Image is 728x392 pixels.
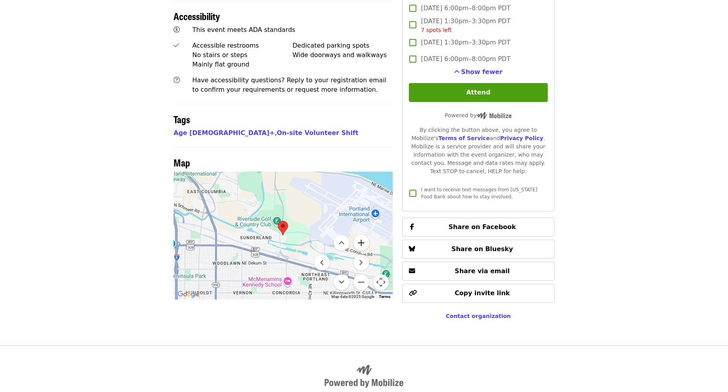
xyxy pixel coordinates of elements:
span: Show fewer [461,68,503,76]
a: On-site Volunteer Shift [277,129,358,137]
div: No stairs or steps [192,50,293,60]
div: Wide doorways and walkways [292,50,393,60]
a: Terms of Service [438,135,490,141]
span: Map data ©2025 Google [331,294,374,299]
button: See more timeslots [454,67,503,77]
div: By clicking the button above, you agree to Mobilize's and . Mobilize is a service provider and wi... [409,126,548,176]
i: check icon [174,42,179,49]
span: Tags [174,112,190,126]
a: Age [DEMOGRAPHIC_DATA]+ [174,129,275,137]
span: 7 spots left [421,27,452,33]
span: Have accessibility questions? Reply to your registration email to confirm your requirements or re... [192,76,386,93]
span: Accessibility [174,9,220,23]
button: Move left [314,255,330,270]
button: Share on Facebook [402,218,554,237]
img: Powered by Mobilize [477,112,512,119]
a: Terms (opens in new tab) [379,294,390,299]
i: question-circle icon [174,76,180,84]
span: Copy invite link [455,289,510,297]
a: Privacy Policy [500,135,543,141]
a: Open this area in Google Maps (opens a new window) [176,289,201,300]
button: Zoom out [353,274,369,290]
span: [DATE] 6:00pm–8:00pm PDT [421,54,510,64]
span: [DATE] 6:00pm–8:00pm PDT [421,4,510,13]
span: [DATE] 1:30pm–3:30pm PDT [421,38,510,47]
button: Attend [409,83,548,102]
span: I want to receive text messages from [US_STATE] Food Bank about how to stay involved. [421,187,537,200]
button: Move down [334,274,349,290]
button: Zoom in [353,235,369,251]
button: Move right [353,255,369,270]
span: Map [174,155,190,169]
button: Map camera controls [373,274,389,290]
button: Move up [334,235,349,251]
span: , [174,129,277,137]
span: Share via email [455,267,510,275]
button: Copy invite link [402,284,554,303]
div: Dedicated parking spots [292,41,393,50]
i: universal-access icon [174,26,180,33]
span: This event meets ADA standards [192,26,296,33]
img: Google [176,289,201,300]
div: Accessible restrooms [192,41,293,50]
a: Contact organization [446,313,511,319]
button: Share via email [402,262,554,281]
span: Share on Bluesky [451,245,513,253]
img: Powered by Mobilize [325,365,403,388]
span: [DATE] 1:30pm–3:30pm PDT [421,17,510,34]
button: Share on Bluesky [402,240,554,259]
div: Mainly flat ground [192,60,293,69]
span: Powered by [445,112,512,118]
span: Share on Facebook [449,223,516,231]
